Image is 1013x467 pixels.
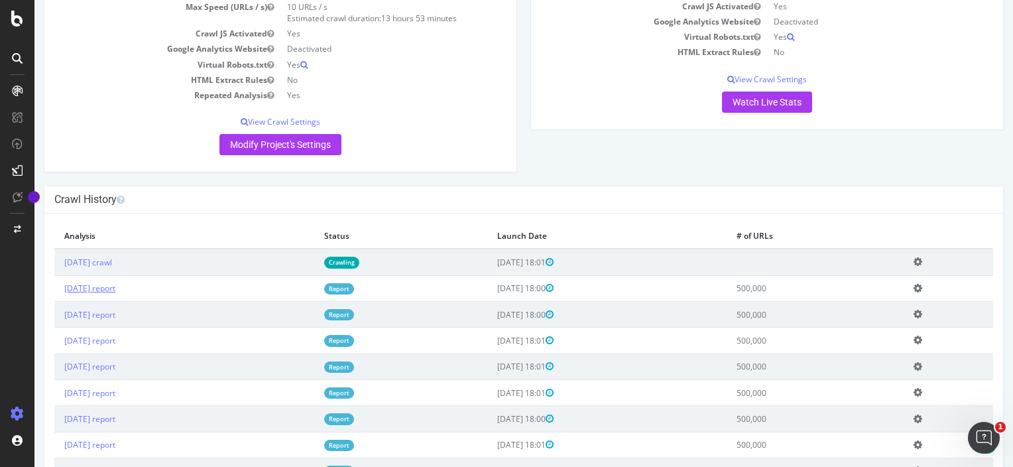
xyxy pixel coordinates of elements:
a: Crawling [290,257,325,268]
td: Crawl JS Activated [20,26,246,41]
a: [DATE] report [30,335,81,346]
a: [DATE] report [30,309,81,320]
span: [DATE] 18:01 [463,361,519,372]
td: Virtual Robots.txt [20,57,246,72]
p: View Crawl Settings [506,74,959,85]
td: Yes [246,26,472,41]
td: HTML Extract Rules [20,72,246,88]
a: [DATE] report [30,361,81,372]
span: [DATE] 18:01 [463,387,519,399]
a: Report [290,309,320,320]
a: Report [290,335,320,346]
td: 500,000 [692,328,869,354]
iframe: Intercom live chat [968,422,1000,454]
td: Deactivated [733,14,959,29]
td: No [733,44,959,60]
span: [DATE] 18:01 [463,335,519,346]
span: [DATE] 18:01 [463,439,519,450]
td: Deactivated [246,41,472,56]
td: Yes [246,57,472,72]
p: View Crawl Settings [20,116,472,127]
a: Report [290,362,320,373]
div: Tooltip anchor [28,191,40,203]
span: [DATE] 18:00 [463,309,519,320]
a: Report [290,283,320,295]
th: Analysis [20,224,280,249]
td: No [246,72,472,88]
td: Google Analytics Website [20,41,246,56]
span: 13 hours 53 minutes [347,13,422,24]
td: Yes [733,29,959,44]
span: 1 [995,422,1006,433]
td: 500,000 [692,379,869,405]
td: 500,000 [692,406,869,432]
td: 500,000 [692,354,869,379]
td: Repeated Analysis [20,88,246,103]
a: Report [290,413,320,425]
td: HTML Extract Rules [506,44,733,60]
th: Status [280,224,453,249]
a: [DATE] report [30,283,81,294]
span: [DATE] 18:01 [463,257,519,268]
td: Yes [246,88,472,103]
td: 500,000 [692,301,869,327]
a: Watch Live Stats [687,92,778,113]
h4: Crawl History [20,193,959,206]
th: Launch Date [453,224,692,249]
td: 500,000 [692,432,869,458]
span: [DATE] 18:00 [463,413,519,425]
td: Virtual Robots.txt [506,29,733,44]
td: Google Analytics Website [506,14,733,29]
a: [DATE] report [30,387,81,399]
a: [DATE] report [30,413,81,425]
a: Report [290,387,320,399]
a: Report [290,440,320,451]
a: [DATE] crawl [30,257,78,268]
a: Modify Project's Settings [185,134,307,155]
td: 500,000 [692,275,869,301]
a: [DATE] report [30,439,81,450]
th: # of URLs [692,224,869,249]
span: [DATE] 18:00 [463,283,519,294]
